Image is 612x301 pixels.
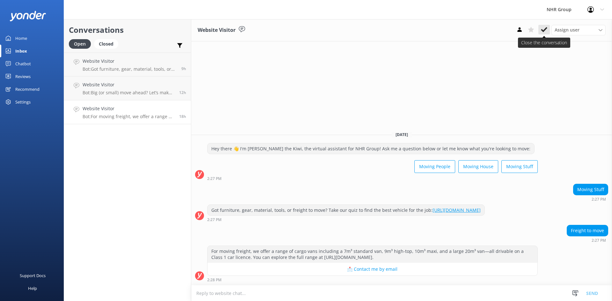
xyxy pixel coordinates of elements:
[15,57,31,70] div: Chatbot
[592,239,606,242] strong: 2:27 PM
[69,39,91,49] div: Open
[551,25,606,35] div: Assign User
[208,246,537,263] div: For moving freight, we offer a range of cargo vans including a 7m³ standard van, 9m³ high-top, 10...
[567,238,608,242] div: Sep 02 2025 02:27pm (UTC +12:00) Pacific/Auckland
[64,53,191,76] a: Website VisitorBot:Got furniture, gear, material, tools, or freight to move? Take our quiz to fin...
[207,176,538,181] div: Sep 02 2025 02:27pm (UTC +12:00) Pacific/Auckland
[20,269,46,282] div: Support Docs
[207,177,222,181] strong: 2:27 PM
[69,24,186,36] h2: Conversations
[392,132,412,137] span: [DATE]
[208,263,537,276] button: 📩 Contact me by email
[83,81,174,88] h4: Website Visitor
[207,217,485,222] div: Sep 02 2025 02:27pm (UTC +12:00) Pacific/Auckland
[567,225,608,236] div: Freight to move
[207,218,222,222] strong: 2:27 PM
[15,45,27,57] div: Inbox
[179,90,186,95] span: Sep 02 2025 07:32pm (UTC +12:00) Pacific/Auckland
[83,66,177,72] p: Bot: Got furniture, gear, material, tools, or freight to move? Take our quiz to find the best veh...
[592,197,606,201] strong: 2:27 PM
[94,39,118,49] div: Closed
[181,66,186,71] span: Sep 02 2025 10:37pm (UTC +12:00) Pacific/Auckland
[15,32,27,45] div: Home
[15,83,40,96] div: Recommend
[433,207,481,213] a: [URL][DOMAIN_NAME]
[573,197,608,201] div: Sep 02 2025 02:27pm (UTC +12:00) Pacific/Auckland
[208,205,484,216] div: Got furniture, gear, material, tools, or freight to move? Take our quiz to find the best vehicle ...
[94,40,121,47] a: Closed
[208,143,534,154] div: Hey there 👋 I'm [PERSON_NAME] the Kiwi, the virtual assistant for NHR Group! Ask me a question be...
[573,184,608,195] div: Moving Stuff
[28,282,37,295] div: Help
[501,160,538,173] button: Moving Stuff
[207,277,538,282] div: Sep 02 2025 02:28pm (UTC +12:00) Pacific/Auckland
[15,70,31,83] div: Reviews
[414,160,455,173] button: Moving People
[83,90,174,96] p: Bot: Big (or small) move ahead? Let’s make sure you’ve got the right wheels. Take our quick quiz ...
[15,96,31,108] div: Settings
[555,26,579,33] span: Assign user
[207,278,222,282] strong: 2:28 PM
[458,160,498,173] button: Moving House
[198,26,236,34] h3: Website Visitor
[64,76,191,100] a: Website VisitorBot:Big (or small) move ahead? Let’s make sure you’ve got the right wheels. Take o...
[179,114,186,119] span: Sep 02 2025 02:27pm (UTC +12:00) Pacific/Auckland
[83,105,174,112] h4: Website Visitor
[69,40,94,47] a: Open
[10,11,46,21] img: yonder-white-logo.png
[64,100,191,124] a: Website VisitorBot:For moving freight, we offer a range of cargo vans including a 7m³ standard va...
[83,114,174,119] p: Bot: For moving freight, we offer a range of cargo vans including a 7m³ standard van, 9m³ high-to...
[83,58,177,65] h4: Website Visitor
